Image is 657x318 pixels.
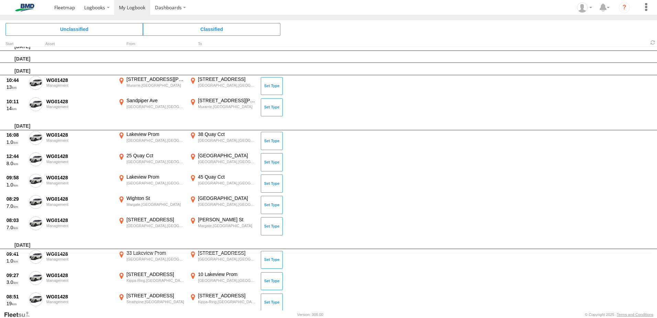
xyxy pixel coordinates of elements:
[198,97,256,104] div: [STREET_ADDRESS][PERSON_NAME]
[126,104,185,109] div: [GEOGRAPHIC_DATA],[GEOGRAPHIC_DATA]
[188,42,257,46] div: To
[126,76,185,82] div: [STREET_ADDRESS][PERSON_NAME]
[117,174,186,194] label: Click to View Event Location
[117,42,186,46] div: From
[188,152,257,172] label: Click to View Event Location
[188,216,257,236] label: Click to View Event Location
[126,131,185,137] div: Lakeview Prom
[46,98,113,105] div: WG01428
[46,153,113,159] div: WG01428
[7,272,25,278] div: 09:27
[46,174,113,181] div: WG01428
[198,202,256,207] div: [GEOGRAPHIC_DATA],[GEOGRAPHIC_DATA]
[46,202,113,206] div: Management
[198,174,256,180] div: 45 Quay Cct
[198,195,256,201] div: [GEOGRAPHIC_DATA]
[198,271,256,277] div: 10 Lakeview Prom
[198,216,256,223] div: [PERSON_NAME] St
[261,174,283,192] button: Click to Set
[126,83,185,88] div: Murarrie,[GEOGRAPHIC_DATA]
[126,195,185,201] div: Wighton St
[7,105,25,112] div: 14
[46,132,113,138] div: WG01428
[117,152,186,172] label: Click to View Event Location
[198,138,256,143] div: [GEOGRAPHIC_DATA],[GEOGRAPHIC_DATA]
[261,132,283,150] button: Click to Set
[46,257,113,261] div: Management
[4,311,35,318] a: Visit our Website
[5,23,143,35] span: Click to view Unclassified Trips
[117,271,186,291] label: Click to View Event Location
[117,131,186,151] label: Click to View Event Location
[198,159,256,164] div: [GEOGRAPHIC_DATA],[GEOGRAPHIC_DATA]
[117,97,186,117] label: Click to View Event Location
[5,42,26,46] div: Click to Sort
[188,174,257,194] label: Click to View Event Location
[117,250,186,270] label: Click to View Event Location
[126,174,185,180] div: Lakeview Prom
[188,271,257,291] label: Click to View Event Location
[7,251,25,257] div: 09:41
[126,138,185,143] div: [GEOGRAPHIC_DATA],[GEOGRAPHIC_DATA]
[45,42,114,46] div: Asset
[198,83,256,88] div: [GEOGRAPHIC_DATA],[GEOGRAPHIC_DATA]
[261,217,283,235] button: Click to Set
[126,271,185,277] div: [STREET_ADDRESS]
[585,312,653,317] div: © Copyright 2025 -
[198,299,256,304] div: Kippa-Ring,[GEOGRAPHIC_DATA]
[46,196,113,202] div: WG01428
[117,195,186,215] label: Click to View Event Location
[619,2,630,13] i: ?
[7,139,25,145] div: 1.0
[46,217,113,223] div: WG01428
[126,223,185,228] div: [GEOGRAPHIC_DATA],[GEOGRAPHIC_DATA]
[117,216,186,236] label: Click to View Event Location
[261,272,283,290] button: Click to Set
[126,159,185,164] div: [GEOGRAPHIC_DATA],[GEOGRAPHIC_DATA]
[261,251,283,269] button: Click to Set
[188,195,257,215] label: Click to View Event Location
[617,312,653,317] a: Terms and Conditions
[7,160,25,167] div: 8.0
[143,23,280,35] span: Click to view Classified Trips
[7,224,25,231] div: 7.0
[126,181,185,185] div: [GEOGRAPHIC_DATA],[GEOGRAPHIC_DATA]
[297,312,323,317] div: Version: 306.00
[7,132,25,138] div: 16:08
[117,293,186,312] label: Click to View Event Location
[46,294,113,300] div: WG01428
[7,84,25,90] div: 13
[261,77,283,95] button: Click to Set
[198,223,256,228] div: Margate,[GEOGRAPHIC_DATA]
[188,97,257,117] label: Click to View Event Location
[198,181,256,185] div: [GEOGRAPHIC_DATA],[GEOGRAPHIC_DATA]
[46,278,113,283] div: Management
[198,131,256,137] div: 38 Quay Cct
[261,98,283,116] button: Click to Set
[46,181,113,185] div: Management
[46,77,113,83] div: WG01428
[7,258,25,264] div: 1.0
[126,299,185,304] div: Strathpine,[GEOGRAPHIC_DATA]
[261,196,283,214] button: Click to Set
[198,76,256,82] div: [STREET_ADDRESS]
[46,251,113,257] div: WG01428
[198,257,256,262] div: [GEOGRAPHIC_DATA],[GEOGRAPHIC_DATA]
[7,203,25,209] div: 7.0
[126,152,185,159] div: 25 Quay Cct
[126,278,185,283] div: Kippa-Ring,[GEOGRAPHIC_DATA]
[188,250,257,270] label: Click to View Event Location
[7,98,25,105] div: 10:11
[649,39,657,46] span: Refresh
[7,279,25,285] div: 3.0
[575,2,594,13] div: Matthew Richardson
[7,4,43,11] img: bmd-logo.svg
[126,257,185,262] div: [GEOGRAPHIC_DATA],[GEOGRAPHIC_DATA]
[46,83,113,87] div: Management
[188,131,257,151] label: Click to View Event Location
[46,105,113,109] div: Management
[198,152,256,159] div: [GEOGRAPHIC_DATA]
[198,250,256,256] div: [STREET_ADDRESS]
[7,300,25,307] div: 19
[7,174,25,181] div: 09:58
